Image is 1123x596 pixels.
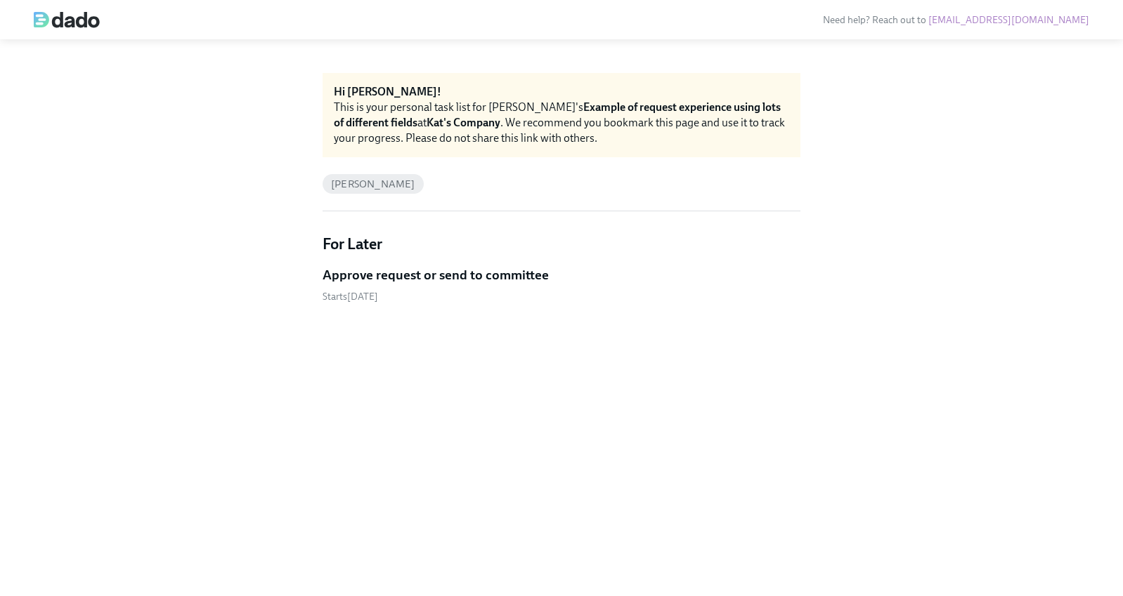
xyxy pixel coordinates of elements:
a: Approve request or send to committeeStarts[DATE] [323,266,800,303]
h4: For Later [323,234,800,255]
img: dado [34,11,100,28]
strong: Hi [PERSON_NAME]! [334,85,441,98]
span: [PERSON_NAME] [323,179,424,190]
div: This is your personal task list for [PERSON_NAME]'s at . We recommend you bookmark this page and ... [334,100,789,146]
a: [EMAIL_ADDRESS][DOMAIN_NAME] [928,14,1089,26]
strong: Kat's Company [427,116,500,129]
span: Need help? Reach out to [823,14,1089,26]
h5: Approve request or send to committee [323,266,549,284]
span: Friday, September 19th 2025, 6:00 am [323,291,378,303]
